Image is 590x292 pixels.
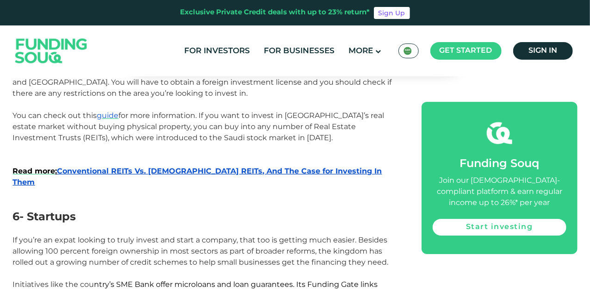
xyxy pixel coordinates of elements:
[13,167,382,186] span: Conventional REITs Vs. [DEMOGRAPHIC_DATA] REITs, And The Case for Investing In Them
[13,167,382,186] a: :Conventional REITs Vs. [DEMOGRAPHIC_DATA] REITs, And The Case for Investing In Them
[404,47,412,55] img: SA Flag
[97,111,119,120] a: guide
[262,43,337,59] a: For Businesses
[433,219,566,236] a: Start investing
[349,47,373,55] span: More
[13,111,385,142] span: You can check out this for more information. If you want to invest in [GEOGRAPHIC_DATA]’s real es...
[13,210,76,223] span: 6- Startups
[528,47,557,54] span: Sign in
[374,7,410,19] a: Sign Up
[56,167,57,175] span: :
[13,67,395,98] span: As an expat, you can purchase property in most cities other than the holy cities of [GEOGRAPHIC_D...
[13,236,389,267] span: If you’re an expat looking to truly invest and start a company, that too is getting much easier. ...
[180,7,370,18] div: Exclusive Private Credit deals with up to 23% return*
[487,120,512,146] img: fsicon
[433,175,566,209] div: Join our [DEMOGRAPHIC_DATA]-compliant platform & earn regular income up to 26%* per year
[440,47,492,54] span: Get started
[513,42,573,60] a: Sign in
[13,167,56,175] a: Read more
[460,159,539,169] span: Funding Souq
[182,43,253,59] a: For Investors
[6,28,97,75] img: Logo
